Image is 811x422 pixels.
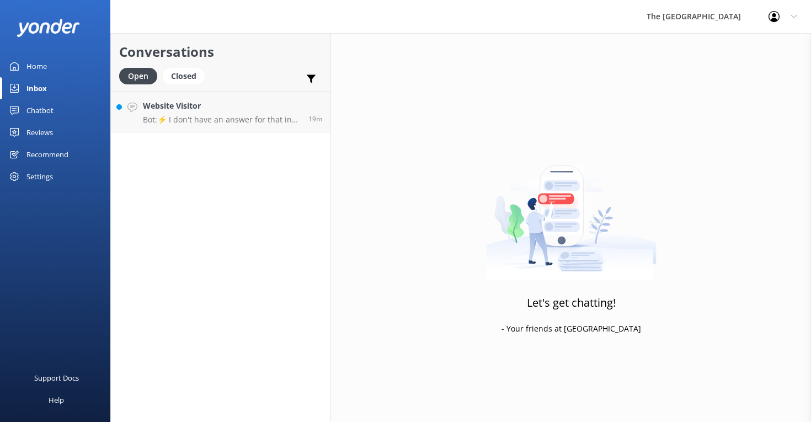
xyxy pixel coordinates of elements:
[119,68,157,84] div: Open
[143,100,300,112] h4: Website Visitor
[119,41,322,62] h2: Conversations
[26,165,53,188] div: Settings
[111,91,330,132] a: Website VisitorBot:⚡ I don't have an answer for that in my knowledge base. Please try and rephras...
[486,142,657,280] img: artwork of a man stealing a conversation from at giant smartphone
[119,70,163,82] a: Open
[26,99,54,121] div: Chatbot
[143,115,300,125] p: Bot: ⚡ I don't have an answer for that in my knowledge base. Please try and rephrase your questio...
[163,70,210,82] a: Closed
[34,367,79,389] div: Support Docs
[26,55,47,77] div: Home
[26,77,47,99] div: Inbox
[49,389,64,411] div: Help
[26,121,53,143] div: Reviews
[17,19,80,37] img: yonder-white-logo.png
[501,323,641,335] p: - Your friends at [GEOGRAPHIC_DATA]
[527,294,616,312] h3: Let's get chatting!
[308,114,322,124] span: Aug 25 2025 08:40am (UTC -10:00) Pacific/Honolulu
[26,143,68,165] div: Recommend
[163,68,205,84] div: Closed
